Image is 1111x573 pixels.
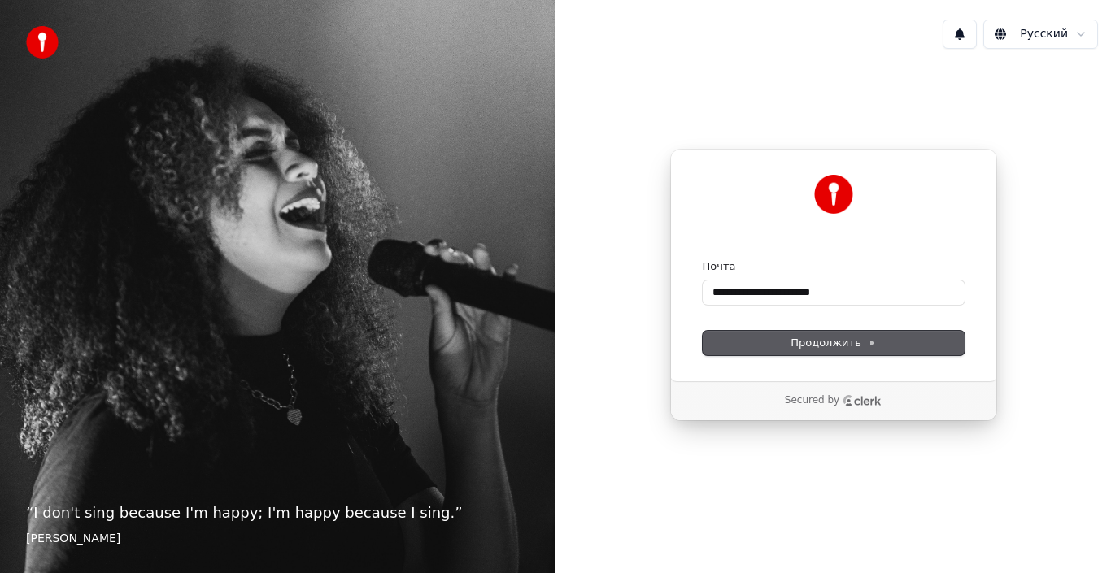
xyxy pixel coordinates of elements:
[843,395,882,406] a: Clerk logo
[703,259,736,274] label: Почта
[814,175,853,214] img: Youka
[703,331,965,355] button: Продолжить
[26,26,59,59] img: youka
[26,531,529,547] footer: [PERSON_NAME]
[785,394,839,407] p: Secured by
[26,501,529,524] p: “ I don't sing because I'm happy; I'm happy because I sing. ”
[791,336,876,350] span: Продолжить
